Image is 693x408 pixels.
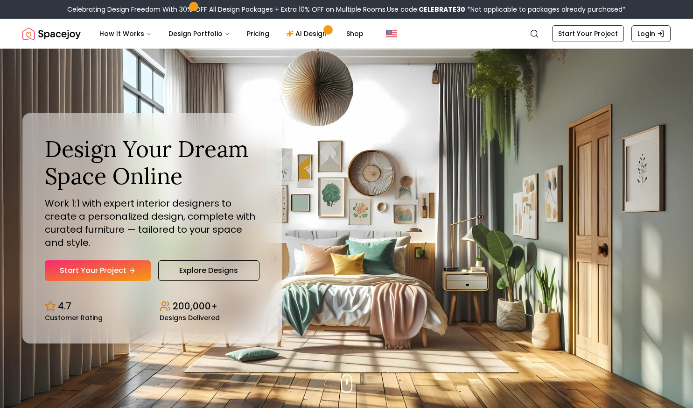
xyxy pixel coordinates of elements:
[239,24,277,43] a: Pricing
[419,5,465,14] b: CELEBRATE30
[279,24,337,43] a: AI Design
[58,300,71,313] p: 4.7
[92,24,159,43] button: How It Works
[173,300,217,313] p: 200,000+
[22,19,671,49] nav: Global
[92,24,371,43] nav: Main
[158,260,259,281] a: Explore Designs
[339,24,371,43] a: Shop
[386,28,397,39] img: United States
[22,24,81,43] img: Spacejoy Logo
[67,5,626,14] div: Celebrating Design Freedom With 30% OFF All Design Packages + Extra 10% OFF on Multiple Rooms.
[45,197,259,249] p: Work 1:1 with expert interior designers to create a personalized design, complete with curated fu...
[22,24,81,43] a: Spacejoy
[387,5,465,14] span: Use code:
[552,25,624,42] a: Start Your Project
[45,260,151,281] a: Start Your Project
[45,315,103,321] small: Customer Rating
[45,292,259,321] div: Design stats
[631,25,671,42] a: Login
[161,24,238,43] button: Design Portfolio
[465,5,626,14] span: *Not applicable to packages already purchased*
[160,315,220,321] small: Designs Delivered
[45,136,259,189] h1: Design Your Dream Space Online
